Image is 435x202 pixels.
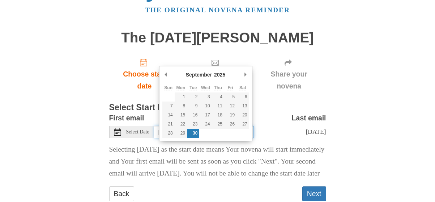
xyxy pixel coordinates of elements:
button: 5 [224,92,236,102]
button: 28 [162,129,175,138]
button: Next Month [242,69,249,80]
button: 4 [212,92,224,102]
button: 20 [236,111,249,120]
abbr: Sunday [164,85,172,90]
button: 19 [224,111,236,120]
button: 25 [212,120,224,129]
button: 24 [199,120,212,129]
abbr: Monday [176,85,185,90]
button: 8 [175,102,187,111]
button: 30 [187,129,199,138]
span: Share your novena [259,68,319,92]
label: Last email [292,112,326,124]
button: 18 [212,111,224,120]
button: 6 [236,92,249,102]
button: 13 [236,102,249,111]
button: Previous Month [162,69,170,80]
h1: The [DATE][PERSON_NAME] [109,30,326,46]
button: 15 [175,111,187,120]
div: Click "Next" to confirm your start date first. [252,53,326,96]
span: Choose start date [116,68,173,92]
a: Back [109,186,134,201]
span: [DATE] [306,128,326,135]
button: 22 [175,120,187,129]
button: 29 [175,129,187,138]
button: 3 [199,92,212,102]
label: First email [109,112,144,124]
input: Use the arrow keys to pick a date [154,126,254,138]
button: 12 [224,102,236,111]
button: 11 [212,102,224,111]
button: 17 [199,111,212,120]
button: 1 [175,92,187,102]
button: 27 [236,120,249,129]
button: 21 [162,120,175,129]
a: Choose start date [109,53,180,96]
abbr: Wednesday [201,85,210,90]
button: 26 [224,120,236,129]
abbr: Friday [227,85,233,90]
button: 9 [187,102,199,111]
button: Next [302,186,326,201]
button: 7 [162,102,175,111]
button: 16 [187,111,199,120]
a: The original novena reminder [145,6,290,14]
div: September [185,69,213,80]
abbr: Tuesday [189,85,197,90]
abbr: Saturday [239,85,246,90]
button: 23 [187,120,199,129]
span: Select Date [126,129,149,135]
button: 14 [162,111,175,120]
p: Selecting [DATE] as the start date means Your novena will start immediately and Your first email ... [109,144,326,180]
button: 2 [187,92,199,102]
abbr: Thursday [214,85,222,90]
button: 10 [199,102,212,111]
div: 2025 [213,69,226,80]
div: Click "Next" to confirm your start date first. [180,53,252,96]
h3: Select Start Date [109,103,326,112]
